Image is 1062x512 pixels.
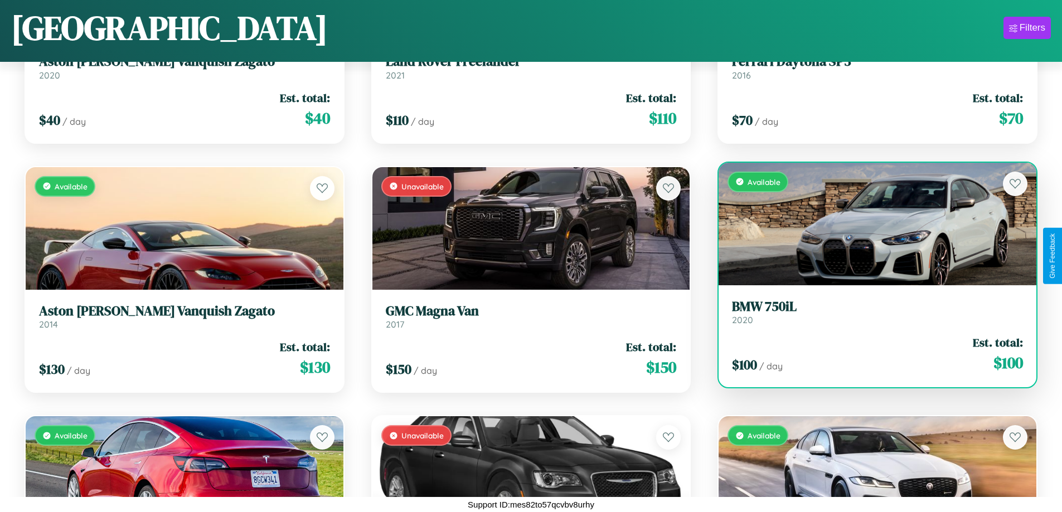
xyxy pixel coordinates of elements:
span: Unavailable [401,431,444,440]
span: Est. total: [280,90,330,106]
span: 2016 [732,70,751,81]
h3: Aston [PERSON_NAME] Vanquish Zagato [39,303,330,319]
span: $ 110 [649,107,676,129]
span: $ 100 [993,352,1023,374]
a: Aston [PERSON_NAME] Vanquish Zagato2014 [39,303,330,330]
span: $ 70 [732,111,753,129]
span: $ 110 [386,111,409,129]
span: 2014 [39,319,58,330]
span: / day [67,365,90,376]
span: / day [755,116,778,127]
span: $ 150 [386,360,411,378]
span: Available [55,182,88,191]
h3: Aston [PERSON_NAME] Vanquish Zagato [39,53,330,70]
span: 2017 [386,319,404,330]
span: Est. total: [626,339,676,355]
span: Unavailable [401,182,444,191]
span: $ 40 [305,107,330,129]
p: Support ID: mes82to57qcvbv8urhy [468,497,594,512]
a: Aston [PERSON_NAME] Vanquish Zagato2020 [39,53,330,81]
h3: GMC Magna Van [386,303,677,319]
span: 2020 [732,314,753,325]
span: 2020 [39,70,60,81]
span: / day [411,116,434,127]
span: $ 130 [300,356,330,378]
h3: Land Rover Freelander [386,53,677,70]
span: Est. total: [973,334,1023,350]
span: Available [55,431,88,440]
a: Land Rover Freelander2021 [386,53,677,81]
h3: Ferrari Daytona SP3 [732,53,1023,70]
span: $ 150 [646,356,676,378]
button: Filters [1003,17,1051,39]
div: Filters [1020,22,1045,33]
h3: BMW 750iL [732,299,1023,315]
span: $ 70 [999,107,1023,129]
span: $ 130 [39,360,65,378]
a: Ferrari Daytona SP32016 [732,53,1023,81]
h1: [GEOGRAPHIC_DATA] [11,5,328,51]
div: Give Feedback [1049,233,1056,279]
span: 2021 [386,70,405,81]
span: $ 40 [39,111,60,129]
span: / day [414,365,437,376]
span: Est. total: [626,90,676,106]
span: / day [62,116,86,127]
span: Est. total: [280,339,330,355]
span: / day [759,360,783,372]
span: Available [748,431,780,440]
a: BMW 750iL2020 [732,299,1023,326]
span: $ 100 [732,355,757,374]
span: Est. total: [973,90,1023,106]
span: Available [748,177,780,187]
a: GMC Magna Van2017 [386,303,677,330]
